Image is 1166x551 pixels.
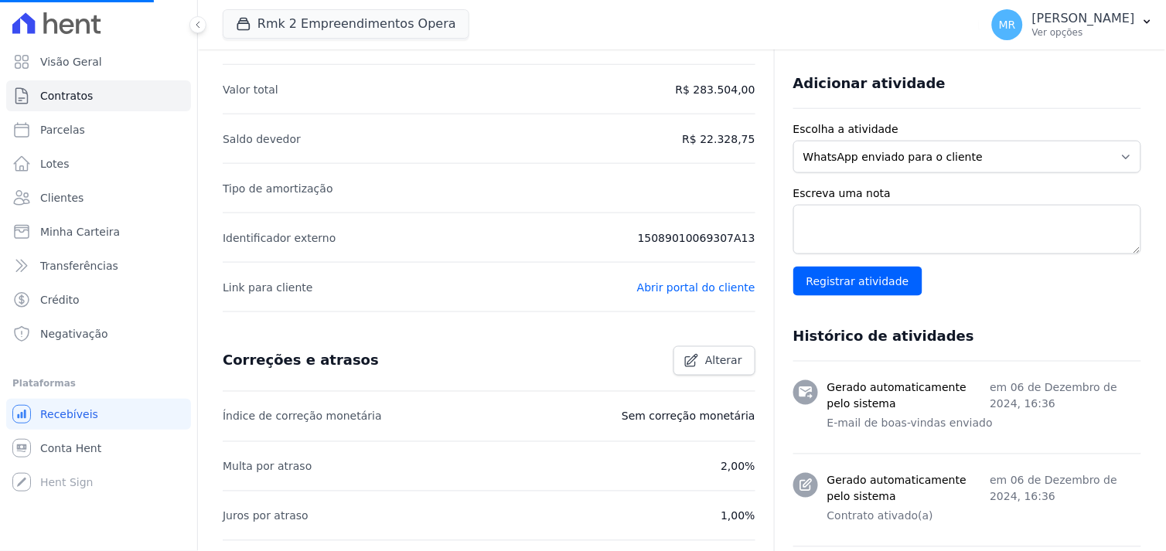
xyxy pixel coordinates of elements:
[6,318,191,349] a: Negativação
[6,80,191,111] a: Contratos
[223,80,278,99] p: Valor total
[6,433,191,464] a: Conta Hent
[793,327,974,345] h3: Histórico de atividades
[622,407,755,426] p: Sem correção monetária
[223,278,312,297] p: Link para cliente
[6,399,191,430] a: Recebíveis
[793,185,1141,202] label: Escreva uma nota
[6,216,191,247] a: Minha Carteira
[40,122,85,138] span: Parcelas
[990,380,1141,413] p: em 06 de Dezembro de 2024, 16:36
[40,258,118,274] span: Transferências
[637,281,755,294] a: Abrir portal do cliente
[223,9,469,39] button: Rmk 2 Empreendimentos Opera
[223,507,309,525] p: Juros por atraso
[40,292,80,308] span: Crédito
[999,19,1016,30] span: MR
[721,457,755,476] p: 2,00%
[793,74,946,93] h3: Adicionar atividade
[223,130,301,148] p: Saldo devedor
[793,121,1141,138] label: Escolha a atividade
[40,190,84,206] span: Clientes
[721,507,755,525] p: 1,00%
[40,156,70,172] span: Lotes
[827,508,1141,525] p: Contrato ativado(a)
[827,416,1141,432] p: E-mail de boas-vindas enviado
[223,352,379,370] h3: Correções e atrasos
[6,182,191,213] a: Clientes
[12,374,185,393] div: Plataformas
[40,406,98,422] span: Recebíveis
[1032,11,1135,26] p: [PERSON_NAME]
[980,3,1166,46] button: MR [PERSON_NAME] Ver opções
[6,250,191,281] a: Transferências
[223,407,382,426] p: Índice de correção monetária
[6,46,191,77] a: Visão Geral
[673,346,755,376] a: Alterar
[6,284,191,315] a: Crédito
[827,380,990,413] h3: Gerado automaticamente pelo sistema
[827,473,990,505] h3: Gerado automaticamente pelo sistema
[40,326,108,342] span: Negativação
[990,473,1141,505] p: em 06 de Dezembro de 2024, 16:36
[638,229,755,247] p: 15089010069307A13
[6,114,191,145] a: Parcelas
[40,54,102,70] span: Visão Geral
[223,457,312,476] p: Multa por atraso
[223,179,333,198] p: Tipo de amortização
[682,130,755,148] p: R$ 22.328,75
[1032,26,1135,39] p: Ver opções
[6,148,191,179] a: Lotes
[40,440,101,456] span: Conta Hent
[676,80,755,99] p: R$ 283.504,00
[705,353,742,369] span: Alterar
[40,224,120,240] span: Minha Carteira
[40,88,93,104] span: Contratos
[223,229,336,247] p: Identificador externo
[793,267,922,296] input: Registrar atividade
